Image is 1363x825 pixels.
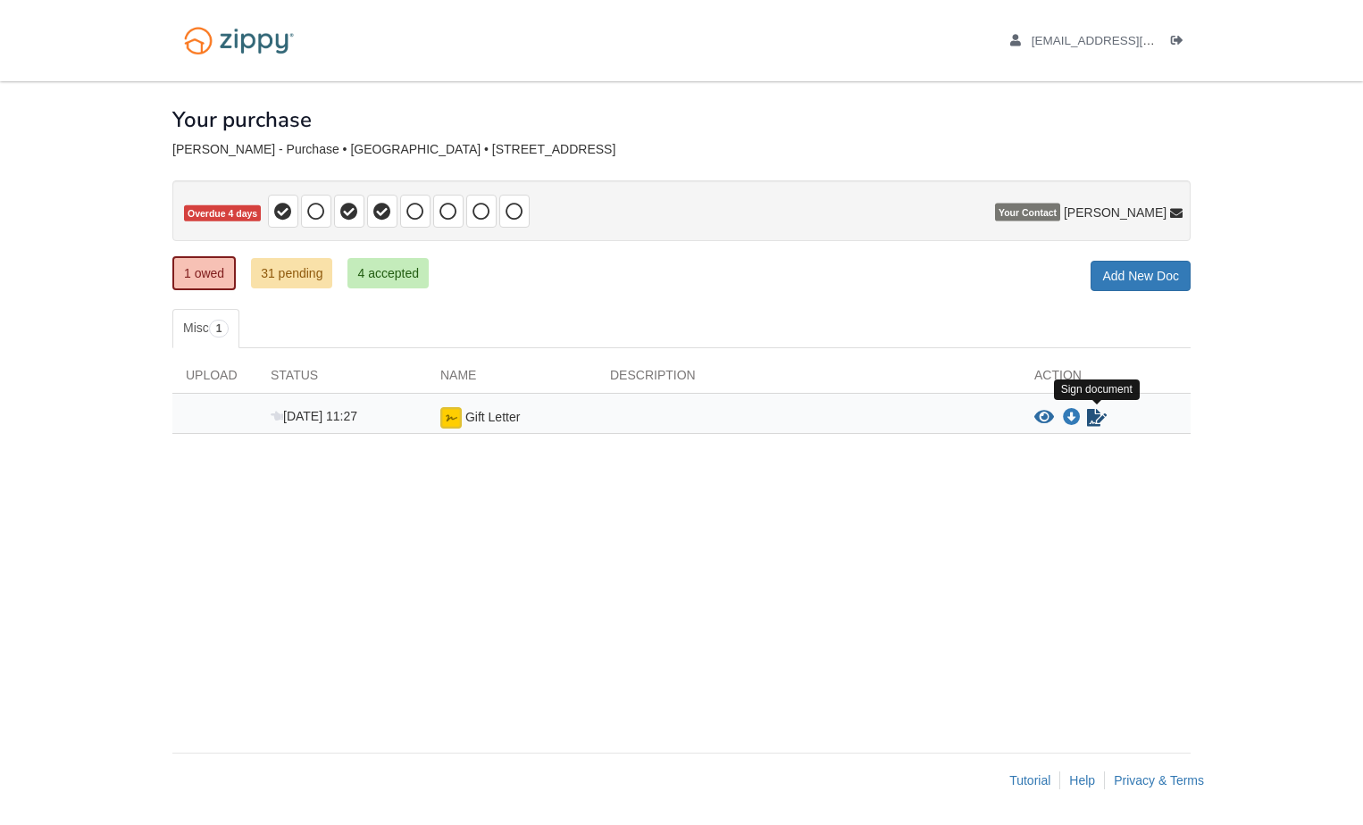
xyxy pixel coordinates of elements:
a: Misc [172,309,239,348]
img: Ready for you to esign [440,407,462,429]
a: Tutorial [1009,773,1050,787]
a: Privacy & Terms [1114,773,1204,787]
div: [PERSON_NAME] - Purchase • [GEOGRAPHIC_DATA] • [STREET_ADDRESS] [172,142,1191,157]
a: Sign Form [1085,407,1108,429]
a: 31 pending [251,258,332,288]
span: [DATE] 11:27 [271,409,357,423]
img: Logo [172,18,305,63]
span: [PERSON_NAME] [1064,204,1166,221]
a: Help [1069,773,1095,787]
button: View Gift Letter [1034,409,1054,427]
a: Log out [1171,34,1191,52]
a: Download Gift Letter [1063,411,1081,425]
div: Status [257,366,427,393]
a: Add New Doc [1091,261,1191,291]
a: 4 accepted [347,258,429,288]
h1: Your purchase [172,108,312,131]
div: Name [427,366,597,393]
span: Overdue 4 days [184,205,261,222]
div: Sign document [1054,379,1140,400]
span: Your Contact [995,204,1060,221]
span: 1 [209,320,230,337]
div: Action [1021,366,1191,393]
a: 1 owed [172,256,236,290]
div: Description [597,366,1021,393]
a: edit profile [1010,34,1236,52]
div: Upload [172,366,257,393]
span: drwilkins2016@gmail.com [1032,34,1236,47]
span: Gift Letter [465,410,520,424]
